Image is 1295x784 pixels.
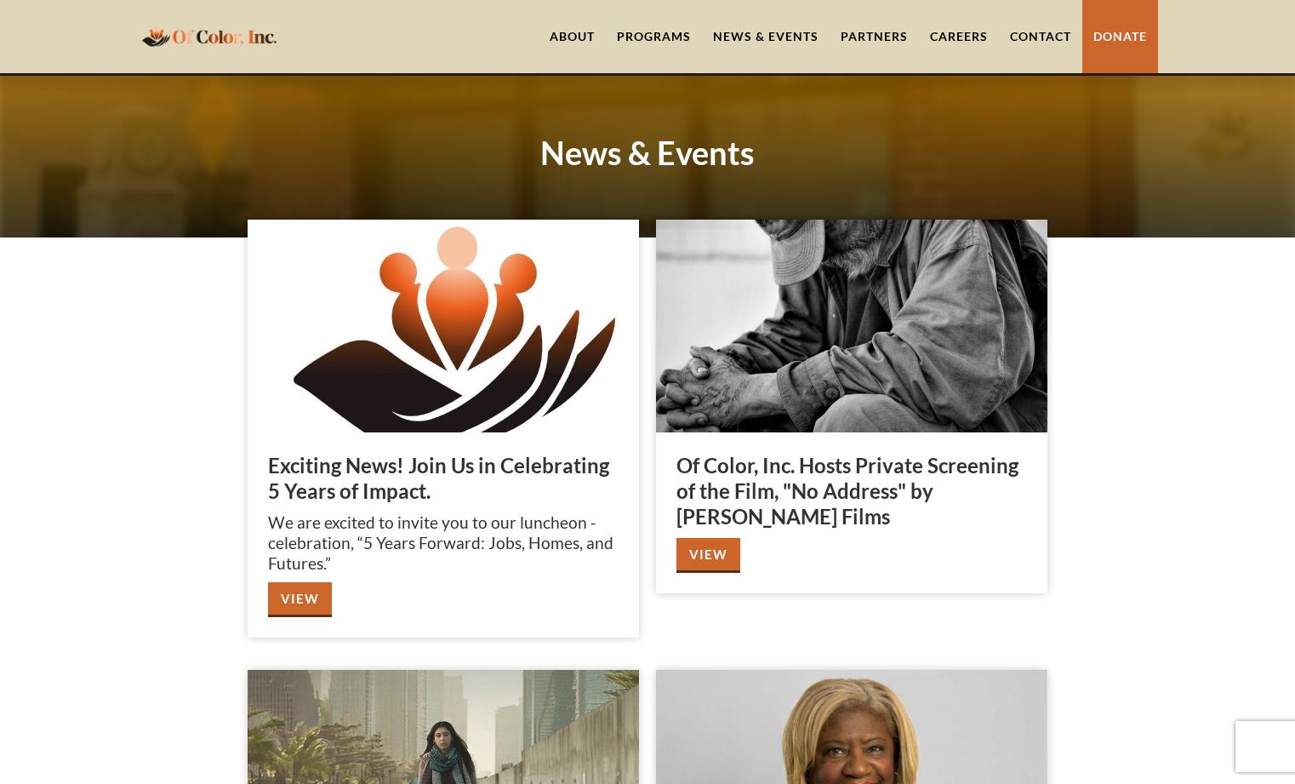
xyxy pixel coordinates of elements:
[656,220,1047,432] img: Of Color, Inc. Hosts Private Screening of the Film, "No Address" by Robert Craig Films
[676,538,740,573] a: View
[540,133,755,172] strong: News & Events
[268,512,619,574] p: We are excited to invite you to our luncheon - celebration, “5 Years Forward: Jobs, Homes, and Fu...
[268,453,619,504] h3: Exciting News! Join Us in Celebrating 5 Years of Impact.
[137,16,282,56] a: home
[268,582,332,617] a: View
[248,220,639,432] img: Exciting News! Join Us in Celebrating 5 Years of Impact.
[617,28,691,45] div: Programs
[676,453,1027,529] h3: Of Color, Inc. Hosts Private Screening of the Film, "No Address" by [PERSON_NAME] Films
